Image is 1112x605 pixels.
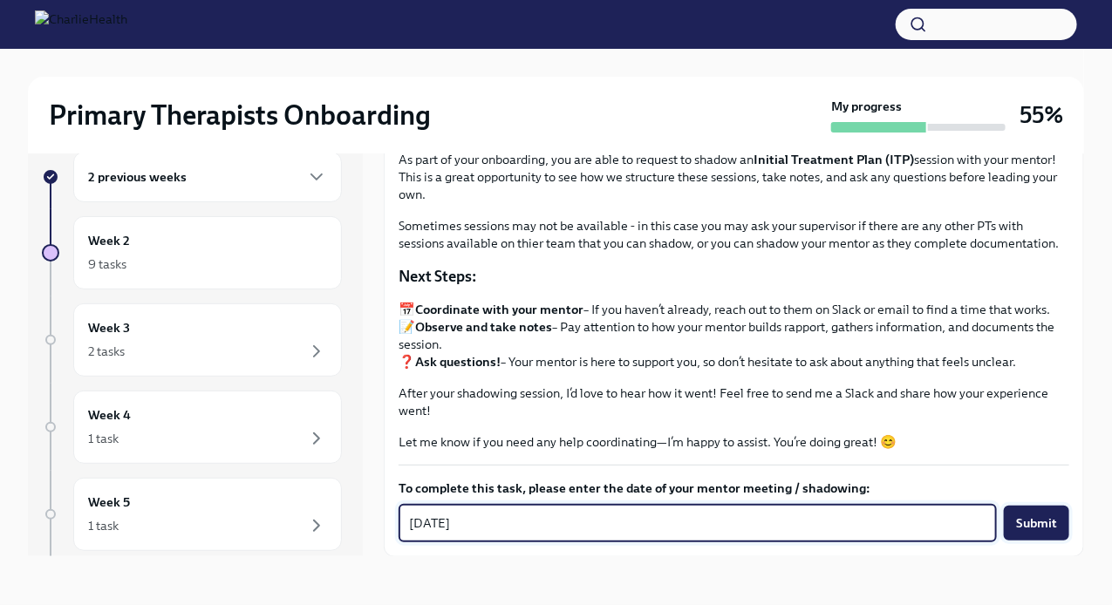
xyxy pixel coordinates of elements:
[88,493,130,512] h6: Week 5
[399,301,1069,370] p: 📅 – If you haven’t already, reach out to them on Slack or email to find a time that works. 📝 – Pa...
[88,405,131,425] h6: Week 4
[409,513,986,534] textarea: [DATE]
[415,302,583,317] strong: Coordinate with your mentor
[399,266,1069,287] p: Next Steps:
[42,216,342,289] a: Week 29 tasks
[831,98,902,115] strong: My progress
[42,478,342,551] a: Week 51 task
[399,479,1069,497] label: To complete this task, please enter the date of your mentor meeting / shadowing:
[399,384,1069,419] p: After your shadowing session, I’d love to hear how it went! Feel free to send me a Slack and shar...
[754,152,914,167] strong: Initial Treatment Plan (ITP)
[35,10,127,38] img: CharlieHealth
[49,98,431,133] h2: Primary Therapists Onboarding
[1020,99,1063,131] h3: 55%
[88,231,130,250] h6: Week 2
[88,167,187,187] h6: 2 previous weeks
[42,303,342,377] a: Week 32 tasks
[42,391,342,464] a: Week 41 task
[415,319,552,335] strong: Observe and take notes
[88,318,130,337] h6: Week 3
[1016,514,1057,532] span: Submit
[88,430,119,447] div: 1 task
[1004,506,1069,540] button: Submit
[399,217,1069,252] p: Sometimes sessions may not be available - in this case you may ask your supervisor if there are a...
[415,354,501,370] strong: Ask questions!
[88,255,126,273] div: 9 tasks
[399,151,1069,203] p: As part of your onboarding, you are able to request to shadow an session with your mentor! This i...
[399,433,1069,451] p: Let me know if you need any help coordinating—I’m happy to assist. You’re doing great! 😊
[73,152,342,202] div: 2 previous weeks
[88,343,125,360] div: 2 tasks
[88,517,119,534] div: 1 task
